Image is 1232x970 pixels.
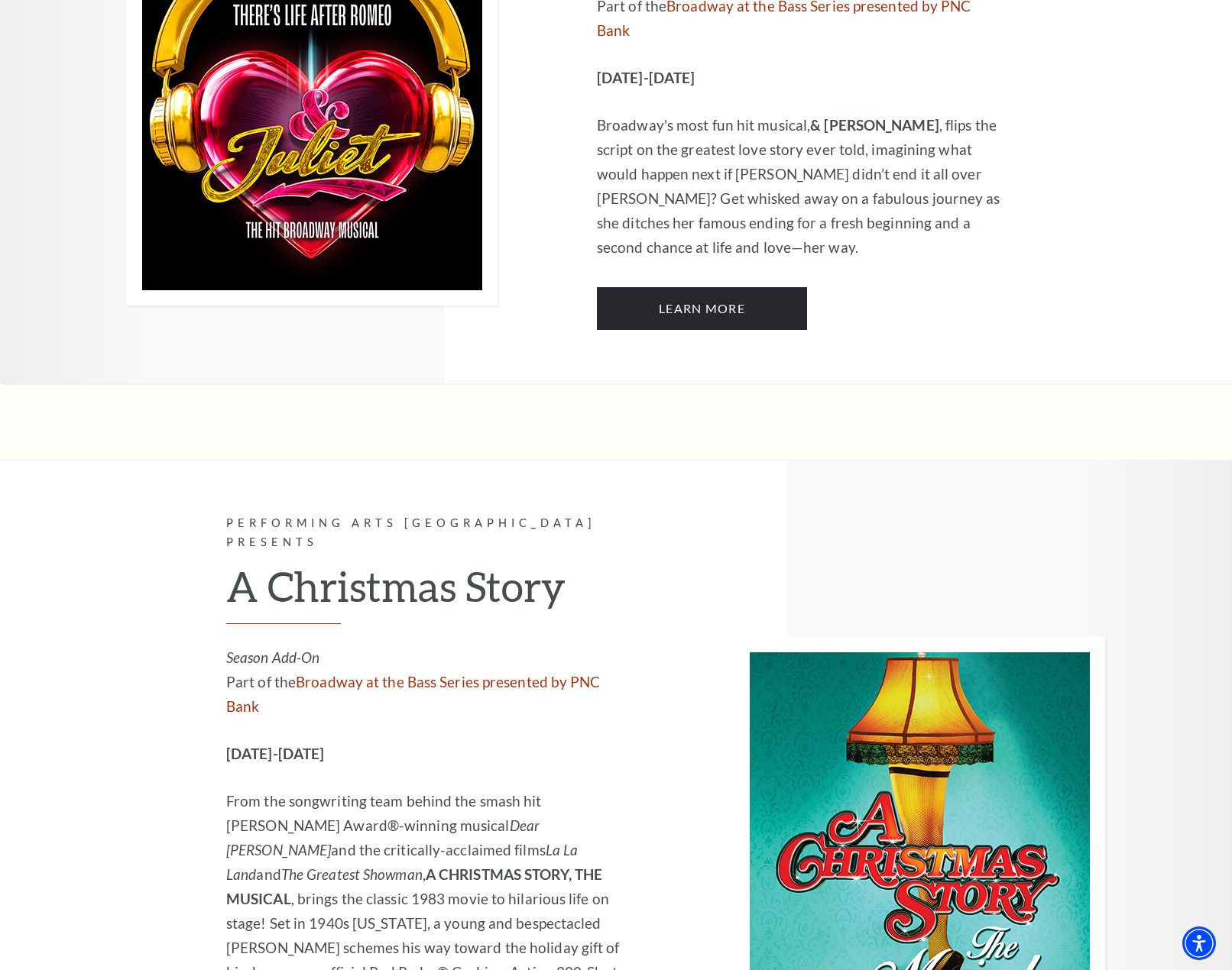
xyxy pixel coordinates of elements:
[597,113,1006,260] p: Broadway's most fun hit musical, , flips the script on the greatest love story ever told, imagini...
[597,69,695,86] strong: [DATE]-[DATE]
[226,514,635,552] p: Performing Arts [GEOGRAPHIC_DATA] Presents
[1182,926,1216,960] div: Accessibility Menu
[226,561,635,624] h2: A Christmas Story
[810,116,939,134] strong: & [PERSON_NAME]
[226,745,324,762] strong: [DATE]-[DATE]
[281,865,423,883] em: The Greatest Showman
[597,287,807,330] a: Learn More & Juliet
[226,645,635,719] p: Part of the
[226,648,319,666] em: Season Add-On
[226,673,601,715] a: Broadway at the Bass Series presented by PNC Bank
